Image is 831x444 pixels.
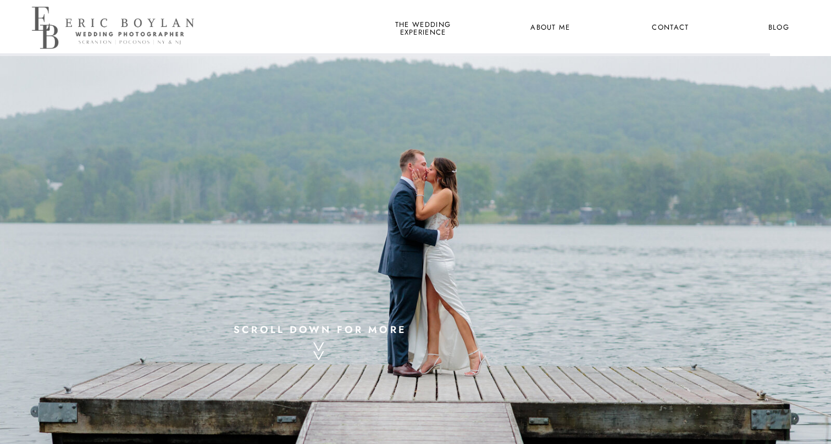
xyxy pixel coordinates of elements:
[758,21,799,35] a: Blog
[650,21,691,35] a: Contact
[524,21,577,35] a: About Me
[393,21,453,35] a: the wedding experience
[225,320,416,335] a: scroll down for more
